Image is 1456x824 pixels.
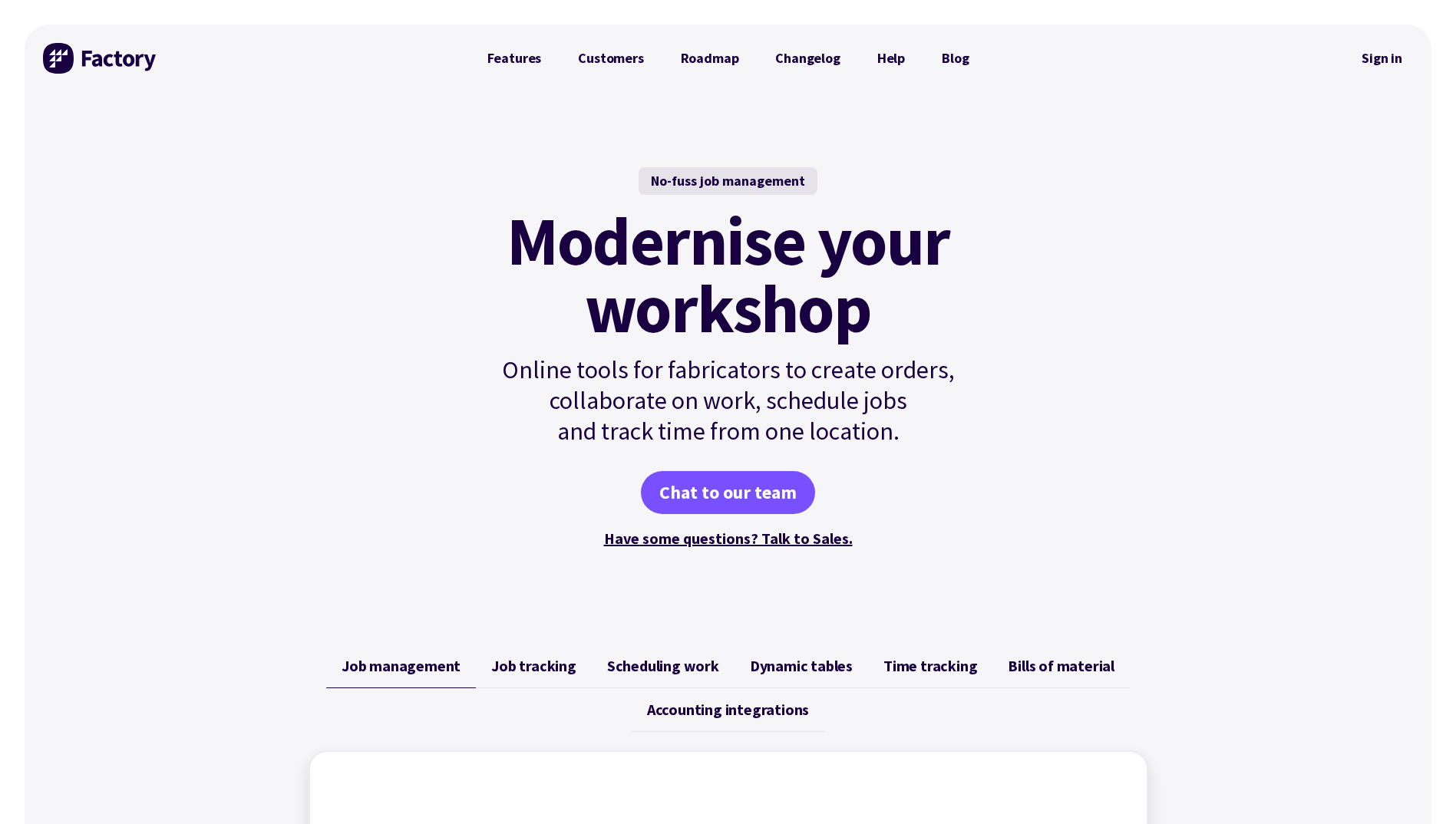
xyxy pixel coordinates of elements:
a: Help [859,43,923,74]
img: Factory [43,43,158,74]
nav: Secondary Navigation [1351,41,1413,76]
mark: Modernise your workshop [507,207,949,342]
span: Job tracking [491,657,576,675]
a: Have some questions? Talk to Sales. [604,529,853,548]
a: Sign in [1351,41,1413,76]
iframe: Chat Widget [1379,750,1456,824]
span: Scheduling work [607,657,719,675]
p: Online tools for fabricators to create orders, collaborate on work, schedule jobs and track time ... [469,354,988,447]
span: Bills of material [1008,657,1114,675]
a: Roadmap [662,43,758,74]
span: Accounting integrations [647,700,809,719]
span: Time tracking [883,657,977,675]
span: Dynamic tables [750,657,853,675]
div: No-fuss job management [639,167,817,195]
a: Customers [560,43,662,74]
span: Job management [342,657,461,675]
a: Features [469,43,560,74]
a: Blog [923,43,987,74]
a: Changelog [757,43,858,74]
a: Chat to our team [641,471,815,514]
nav: Primary Navigation [469,43,988,74]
